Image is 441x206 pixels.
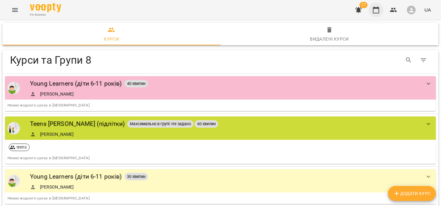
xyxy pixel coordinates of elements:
[421,76,436,91] button: show more
[30,79,122,88] a: Young Learners (діти 6-11 років)
[421,169,436,184] button: show more
[40,184,74,190] a: [PERSON_NAME]
[104,35,119,43] div: Курси
[7,82,20,94] img: Young Learners (діти 6-11 років)
[401,53,416,68] button: Search
[40,91,74,97] a: [PERSON_NAME]
[422,4,434,16] button: UA
[310,35,349,43] div: Видалені курси
[30,13,61,17] span: For Business
[40,131,74,137] a: [PERSON_NAME]
[30,119,125,129] a: Teens [PERSON_NAME] (підлітки)
[2,50,439,70] div: Table Toolbar
[7,175,20,187] img: Young Learners (діти 6-11 років)
[7,196,90,200] span: Немає жодного уроку в [GEOGRAPHIC_DATA]
[9,144,30,151] div: teens
[30,3,61,12] img: Voopty Logo
[195,121,218,127] span: 60 хвилин
[424,7,431,13] span: UA
[125,174,148,179] span: 30 хвилин
[388,186,436,201] button: Додати Курс
[14,145,29,150] span: teens
[7,122,20,135] img: Teens Alina (підлітки)
[7,2,22,17] button: Menu
[30,172,122,181] a: Young Learners (діти 6-11 років)
[125,81,148,86] span: 40 хвилин
[7,156,90,160] span: Немає жодного уроку в [GEOGRAPHIC_DATA]
[127,121,193,127] span: Максимально в групі: Не задано
[10,54,246,66] h4: Курси та Групи 8
[360,2,368,8] span: 17
[7,103,90,107] span: Немає жодного уроку в [GEOGRAPHIC_DATA]
[421,116,436,131] button: show more
[393,190,431,197] span: Додати Курс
